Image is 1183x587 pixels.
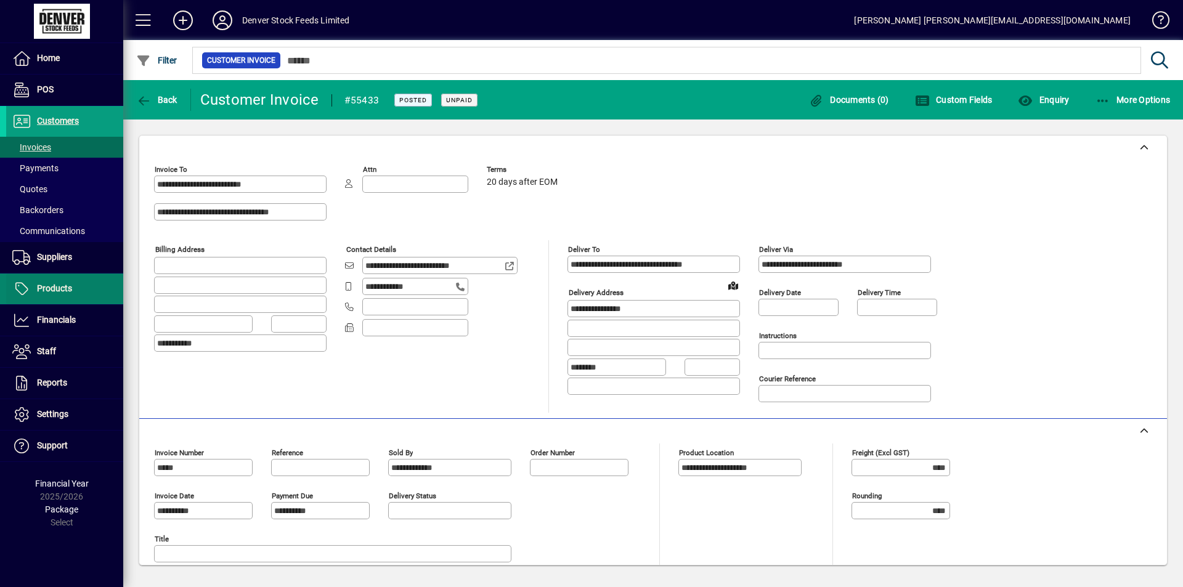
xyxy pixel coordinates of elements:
[1092,89,1174,111] button: More Options
[399,96,427,104] span: Posted
[568,245,600,254] mat-label: Deliver To
[35,479,89,488] span: Financial Year
[912,89,996,111] button: Custom Fields
[679,448,734,457] mat-label: Product location
[123,89,191,111] app-page-header-button: Back
[6,221,123,241] a: Communications
[37,252,72,262] span: Suppliers
[155,165,187,174] mat-label: Invoice To
[45,504,78,514] span: Package
[37,84,54,94] span: POS
[272,448,303,457] mat-label: Reference
[1015,89,1072,111] button: Enquiry
[155,448,204,457] mat-label: Invoice number
[12,163,59,173] span: Payments
[37,346,56,356] span: Staff
[759,331,797,340] mat-label: Instructions
[133,49,181,71] button: Filter
[446,96,473,104] span: Unpaid
[915,95,993,105] span: Custom Fields
[12,226,85,236] span: Communications
[12,205,63,215] span: Backorders
[852,492,882,500] mat-label: Rounding
[272,492,313,500] mat-label: Payment due
[6,242,123,273] a: Suppliers
[6,158,123,179] a: Payments
[809,95,889,105] span: Documents (0)
[6,75,123,105] a: POS
[6,431,123,461] a: Support
[6,368,123,399] a: Reports
[136,55,177,65] span: Filter
[163,9,203,31] button: Add
[6,399,123,430] a: Settings
[389,492,436,500] mat-label: Delivery status
[531,448,575,457] mat-label: Order number
[6,200,123,221] a: Backorders
[854,10,1131,30] div: [PERSON_NAME] [PERSON_NAME][EMAIL_ADDRESS][DOMAIN_NAME]
[6,305,123,336] a: Financials
[1096,95,1171,105] span: More Options
[242,10,350,30] div: Denver Stock Feeds Limited
[37,409,68,419] span: Settings
[6,179,123,200] a: Quotes
[858,288,901,297] mat-label: Delivery time
[37,378,67,387] span: Reports
[200,90,319,110] div: Customer Invoice
[12,142,51,152] span: Invoices
[37,315,76,325] span: Financials
[852,448,909,457] mat-label: Freight (excl GST)
[37,53,60,63] span: Home
[6,43,123,74] a: Home
[363,165,376,174] mat-label: Attn
[759,288,801,297] mat-label: Delivery date
[203,9,242,31] button: Profile
[37,440,68,450] span: Support
[6,273,123,304] a: Products
[6,137,123,158] a: Invoices
[1018,95,1069,105] span: Enquiry
[806,89,892,111] button: Documents (0)
[6,336,123,367] a: Staff
[37,116,79,126] span: Customers
[723,275,743,295] a: View on map
[759,245,793,254] mat-label: Deliver via
[155,535,169,543] mat-label: Title
[344,91,380,110] div: #55433
[389,448,413,457] mat-label: Sold by
[155,492,194,500] mat-label: Invoice date
[487,177,558,187] span: 20 days after EOM
[487,166,561,174] span: Terms
[759,374,816,383] mat-label: Courier Reference
[207,54,275,67] span: Customer Invoice
[136,95,177,105] span: Back
[1143,2,1168,43] a: Knowledge Base
[37,283,72,293] span: Products
[12,184,47,194] span: Quotes
[133,89,181,111] button: Back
